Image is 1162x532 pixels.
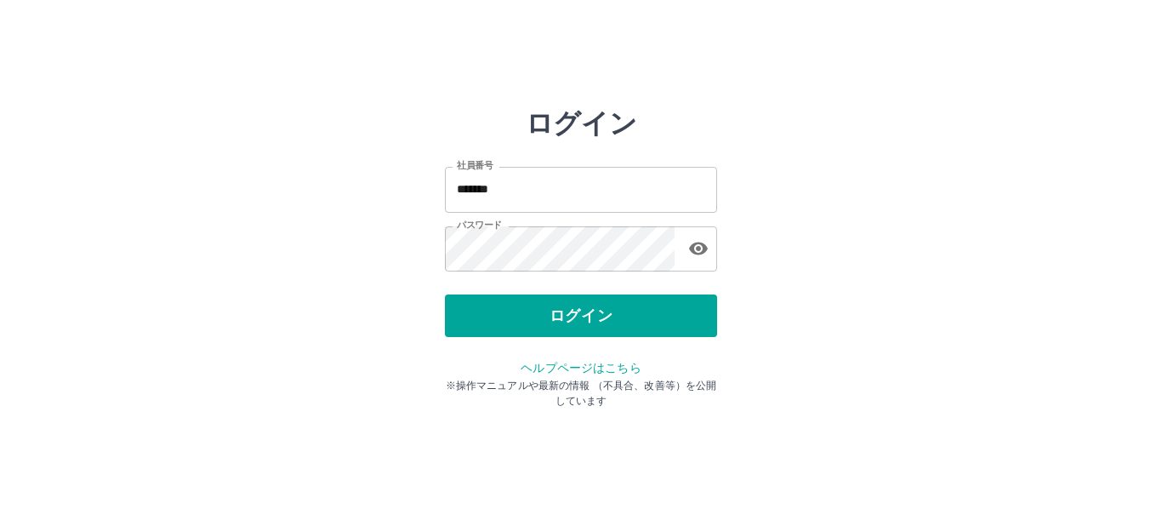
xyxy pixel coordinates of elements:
button: ログイン [445,295,717,337]
h2: ログイン [526,107,637,140]
p: ※操作マニュアルや最新の情報 （不具合、改善等）を公開しています [445,378,717,409]
label: パスワード [457,219,502,232]
label: 社員番号 [457,159,493,172]
a: ヘルプページはこちら [521,361,641,375]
